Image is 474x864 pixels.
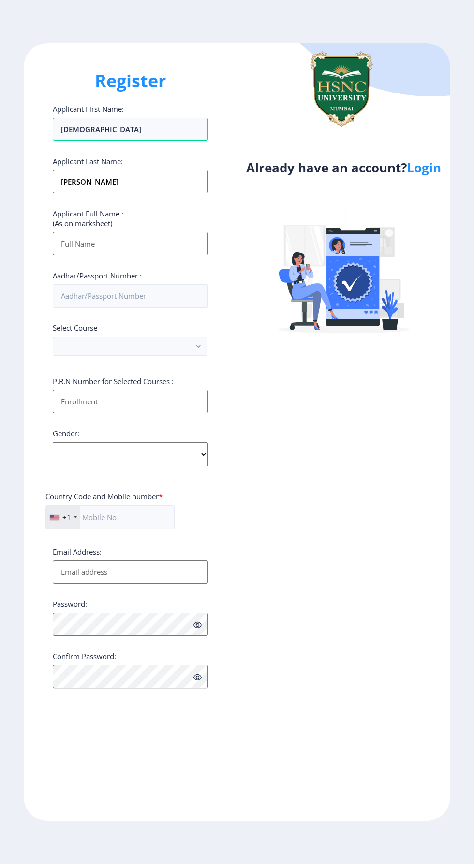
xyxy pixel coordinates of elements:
input: Last Name [53,170,208,193]
label: Country Code and Mobile number [45,492,163,501]
label: Gender: [53,429,79,438]
input: First Name [53,118,208,141]
input: Full Name [53,232,208,255]
input: Mobile No [45,505,175,529]
label: Confirm Password: [53,651,116,661]
a: Login [407,159,441,176]
h1: Register [53,69,208,93]
img: logo [296,43,387,135]
div: +1 [62,512,71,522]
input: Enrollment [53,390,208,413]
label: Aadhar/Passport Number : [53,271,142,280]
label: Applicant First Name: [53,104,124,114]
div: United States: +1 [46,506,80,529]
label: Applicant Full Name : (As on marksheet) [53,209,123,228]
img: Verified-rafiki.svg [259,188,429,358]
label: P.R.N Number for Selected Courses : [53,376,174,386]
input: Aadhar/Passport Number [53,284,208,308]
label: Select Course [53,323,97,333]
label: Email Address: [53,547,102,556]
label: Applicant Last Name: [53,156,123,166]
label: Password: [53,599,87,609]
input: Email address [53,560,208,584]
h4: Already have an account? [244,160,443,175]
